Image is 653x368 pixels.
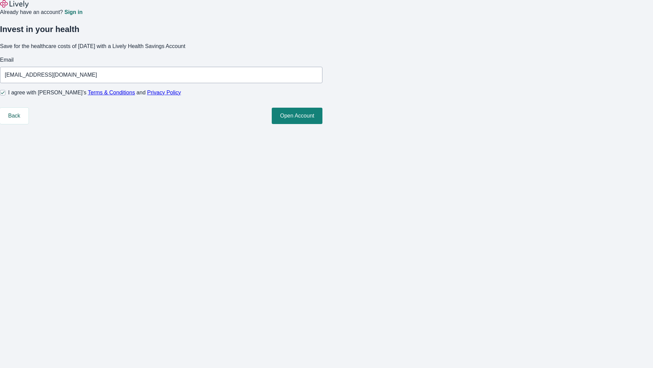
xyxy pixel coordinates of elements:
a: Privacy Policy [147,90,181,95]
span: I agree with [PERSON_NAME]’s and [8,89,181,97]
a: Sign in [64,10,82,15]
button: Open Account [272,108,322,124]
a: Terms & Conditions [88,90,135,95]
